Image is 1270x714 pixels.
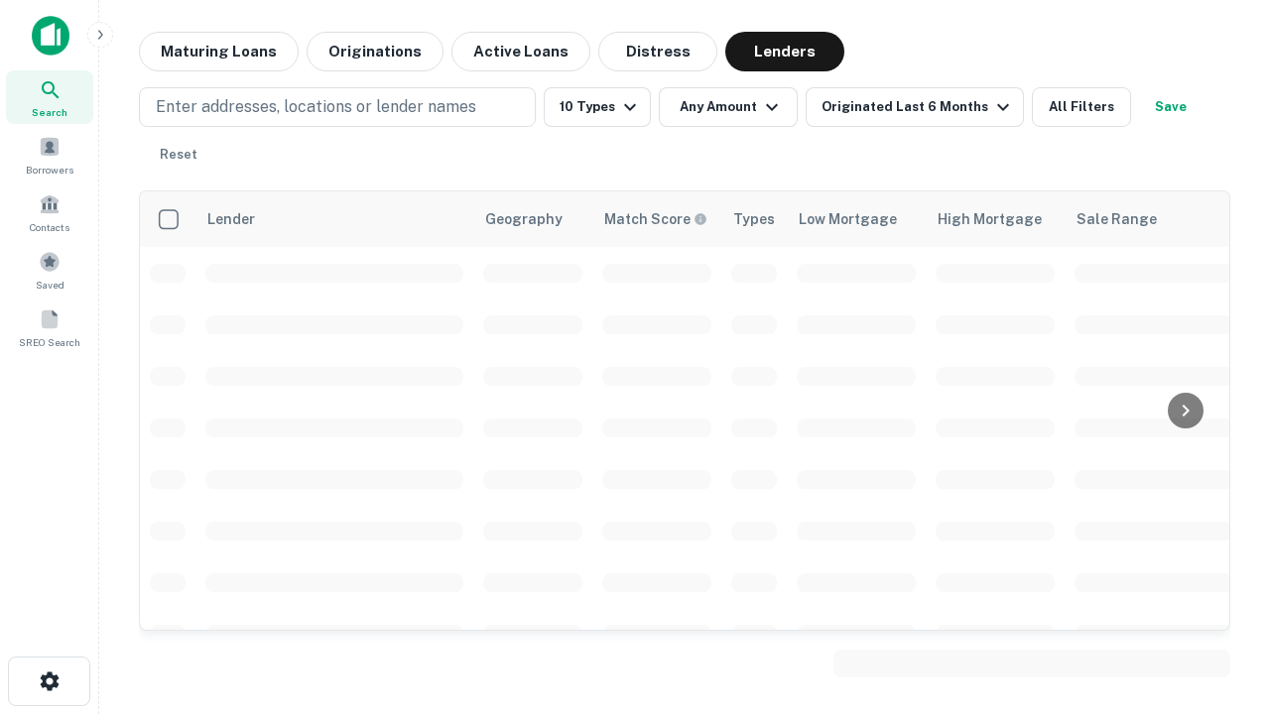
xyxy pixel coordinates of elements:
th: Capitalize uses an advanced AI algorithm to match your search with the best lender. The match sco... [592,191,721,247]
span: Borrowers [26,162,73,178]
a: Contacts [6,185,93,239]
span: Contacts [30,219,69,235]
button: All Filters [1032,87,1131,127]
div: Sale Range [1077,207,1157,231]
button: Reset [147,135,210,175]
img: capitalize-icon.png [32,16,69,56]
th: Sale Range [1065,191,1243,247]
div: Geography [485,207,563,231]
button: Lenders [725,32,844,71]
button: Any Amount [659,87,798,127]
div: Types [733,207,775,231]
button: Originations [307,32,444,71]
th: Low Mortgage [787,191,926,247]
button: Active Loans [451,32,590,71]
button: Maturing Loans [139,32,299,71]
th: High Mortgage [926,191,1065,247]
button: Originated Last 6 Months [806,87,1024,127]
th: Types [721,191,787,247]
iframe: Chat Widget [1171,492,1270,587]
a: SREO Search [6,300,93,354]
div: High Mortgage [938,207,1042,231]
a: Saved [6,243,93,297]
span: SREO Search [19,334,80,350]
th: Lender [195,191,473,247]
a: Borrowers [6,128,93,181]
button: 10 Types [544,87,651,127]
span: Search [32,104,67,120]
button: Distress [598,32,717,71]
a: Search [6,70,93,124]
th: Geography [473,191,592,247]
h6: Match Score [604,208,703,230]
p: Enter addresses, locations or lender names [156,95,476,119]
span: Saved [36,277,64,293]
button: Save your search to get updates of matches that match your search criteria. [1139,87,1203,127]
div: Capitalize uses an advanced AI algorithm to match your search with the best lender. The match sco... [604,208,707,230]
button: Enter addresses, locations or lender names [139,87,536,127]
div: Originated Last 6 Months [822,95,1015,119]
div: Lender [207,207,255,231]
div: Low Mortgage [799,207,897,231]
